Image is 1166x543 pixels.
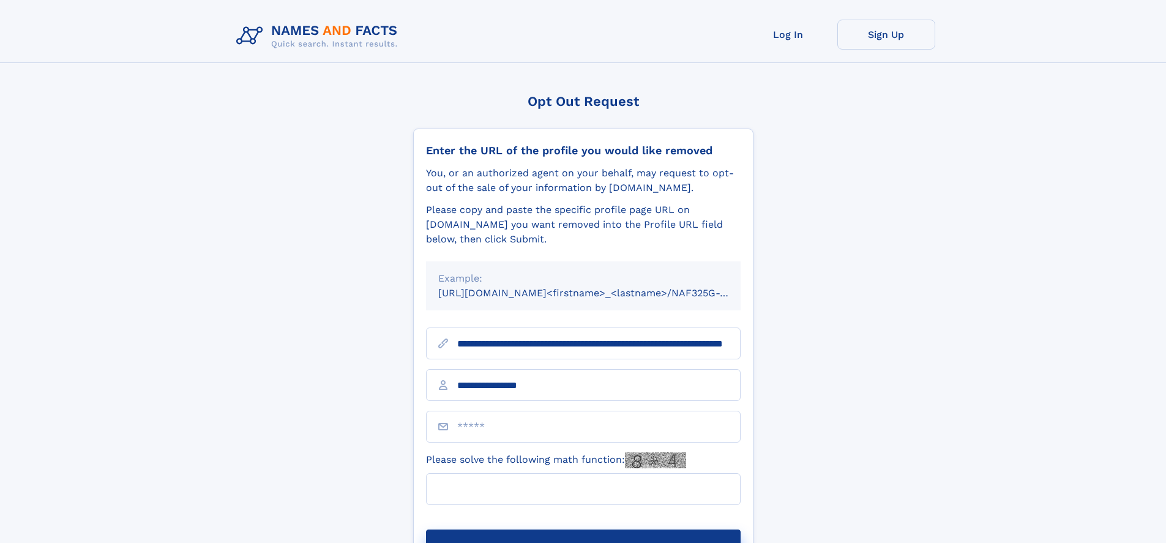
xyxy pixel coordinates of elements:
[426,166,741,195] div: You, or an authorized agent on your behalf, may request to opt-out of the sale of your informatio...
[837,20,935,50] a: Sign Up
[426,144,741,157] div: Enter the URL of the profile you would like removed
[438,287,764,299] small: [URL][DOMAIN_NAME]<firstname>_<lastname>/NAF325G-xxxxxxxx
[231,20,408,53] img: Logo Names and Facts
[438,271,728,286] div: Example:
[739,20,837,50] a: Log In
[426,203,741,247] div: Please copy and paste the specific profile page URL on [DOMAIN_NAME] you want removed into the Pr...
[413,94,753,109] div: Opt Out Request
[426,452,686,468] label: Please solve the following math function:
